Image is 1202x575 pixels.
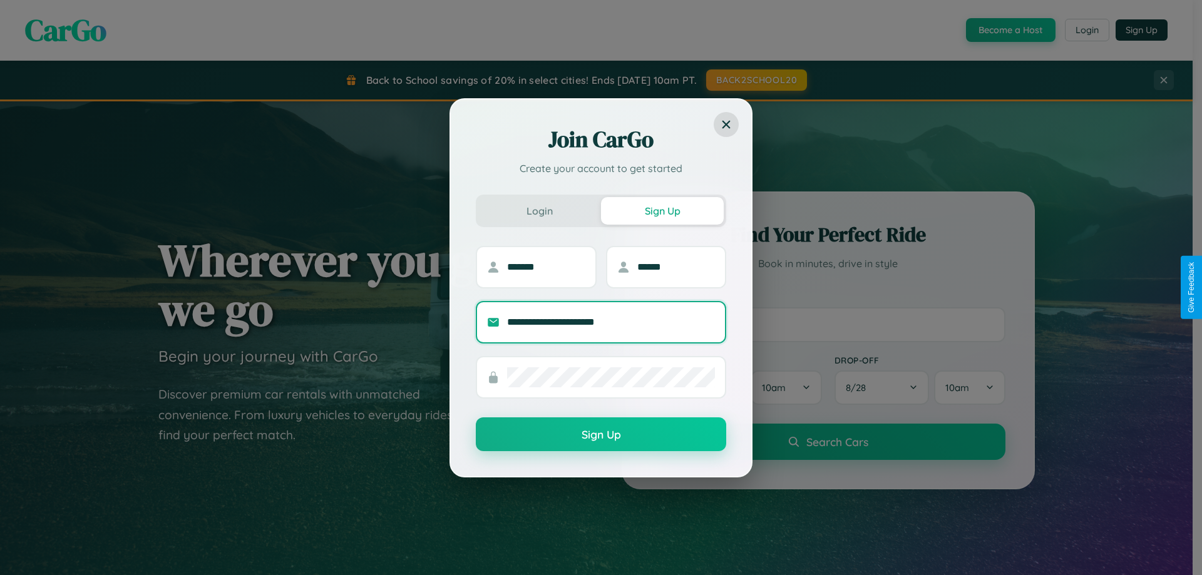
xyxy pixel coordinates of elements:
p: Create your account to get started [476,161,726,176]
h2: Join CarGo [476,125,726,155]
button: Sign Up [601,197,724,225]
button: Login [478,197,601,225]
button: Sign Up [476,417,726,451]
div: Give Feedback [1187,262,1196,313]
